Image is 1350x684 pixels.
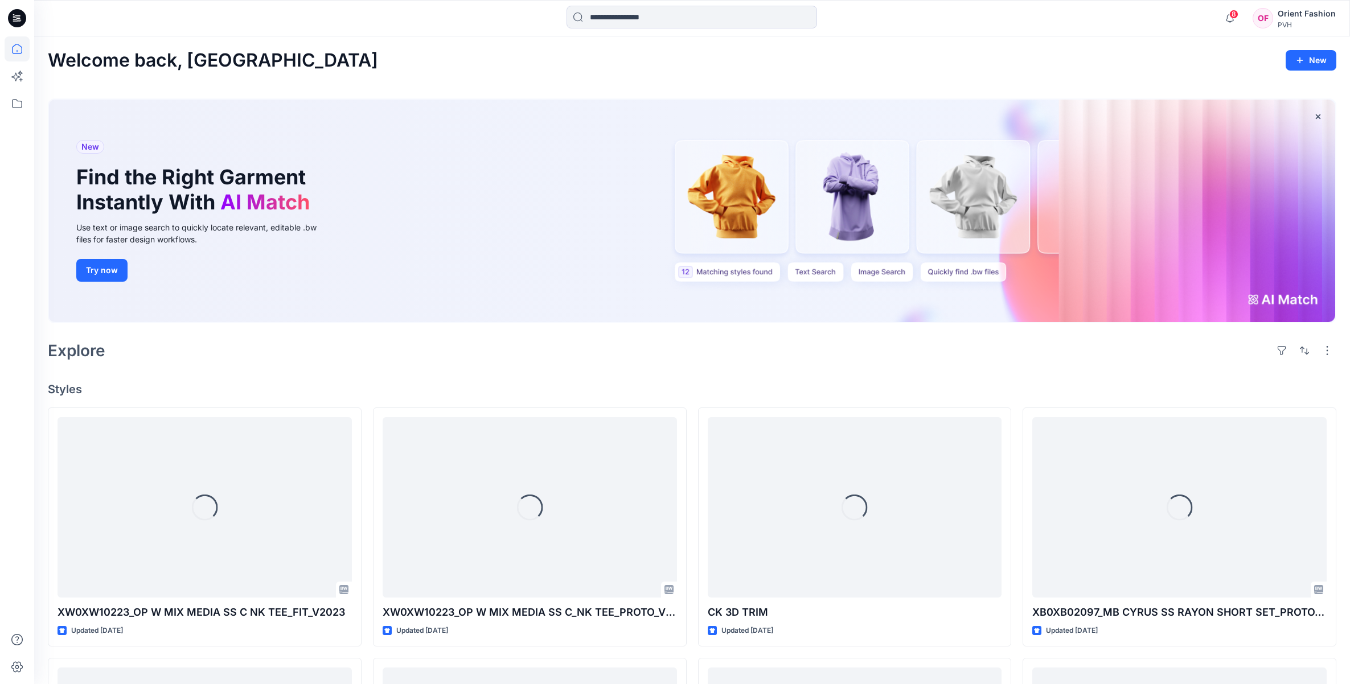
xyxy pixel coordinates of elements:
p: Updated [DATE] [721,625,773,637]
h2: Welcome back, [GEOGRAPHIC_DATA] [48,50,378,71]
h1: Find the Right Garment Instantly With [76,165,315,214]
p: Updated [DATE] [1046,625,1098,637]
p: Updated [DATE] [396,625,448,637]
p: CK 3D TRIM [708,604,1002,620]
div: OF [1253,8,1273,28]
p: XW0XW10223_OP W MIX MEDIA SS C_NK TEE_PROTO_V2023 [383,604,677,620]
span: New [81,140,99,154]
div: Orient Fashion [1278,7,1336,20]
h4: Styles [48,382,1336,396]
p: XW0XW10223_OP W MIX MEDIA SS C NK TEE_FIT_V2023 [58,604,352,620]
h2: Explore [48,341,105,360]
span: AI Match [220,189,310,215]
button: Try now [76,259,128,282]
span: 8 [1229,10,1238,19]
div: Use text or image search to quickly locate relevant, editable .bw files for faster design workflows. [76,221,333,245]
p: XB0XB02097_MB CYRUS SS RAYON SHORT SET_PROTO_V2023 [1032,604,1327,620]
p: Updated [DATE] [71,625,123,637]
div: PVH [1278,20,1336,29]
button: New [1286,50,1336,71]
